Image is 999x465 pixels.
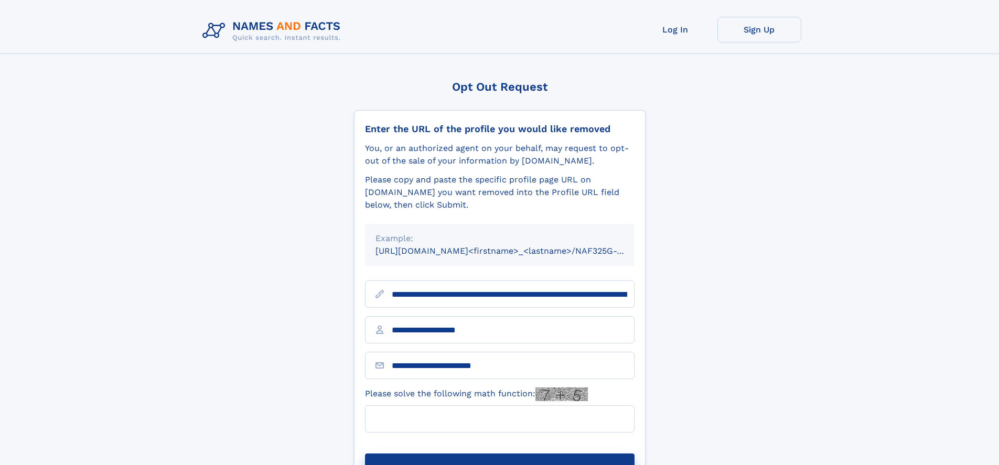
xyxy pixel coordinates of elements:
a: Log In [633,17,717,42]
div: You, or an authorized agent on your behalf, may request to opt-out of the sale of your informatio... [365,142,635,167]
div: Example: [375,232,624,245]
label: Please solve the following math function: [365,387,588,401]
small: [URL][DOMAIN_NAME]<firstname>_<lastname>/NAF325G-xxxxxxxx [375,246,654,256]
div: Enter the URL of the profile you would like removed [365,123,635,135]
a: Sign Up [717,17,801,42]
div: Opt Out Request [354,80,646,93]
img: Logo Names and Facts [198,17,349,45]
div: Please copy and paste the specific profile page URL on [DOMAIN_NAME] you want removed into the Pr... [365,174,635,211]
